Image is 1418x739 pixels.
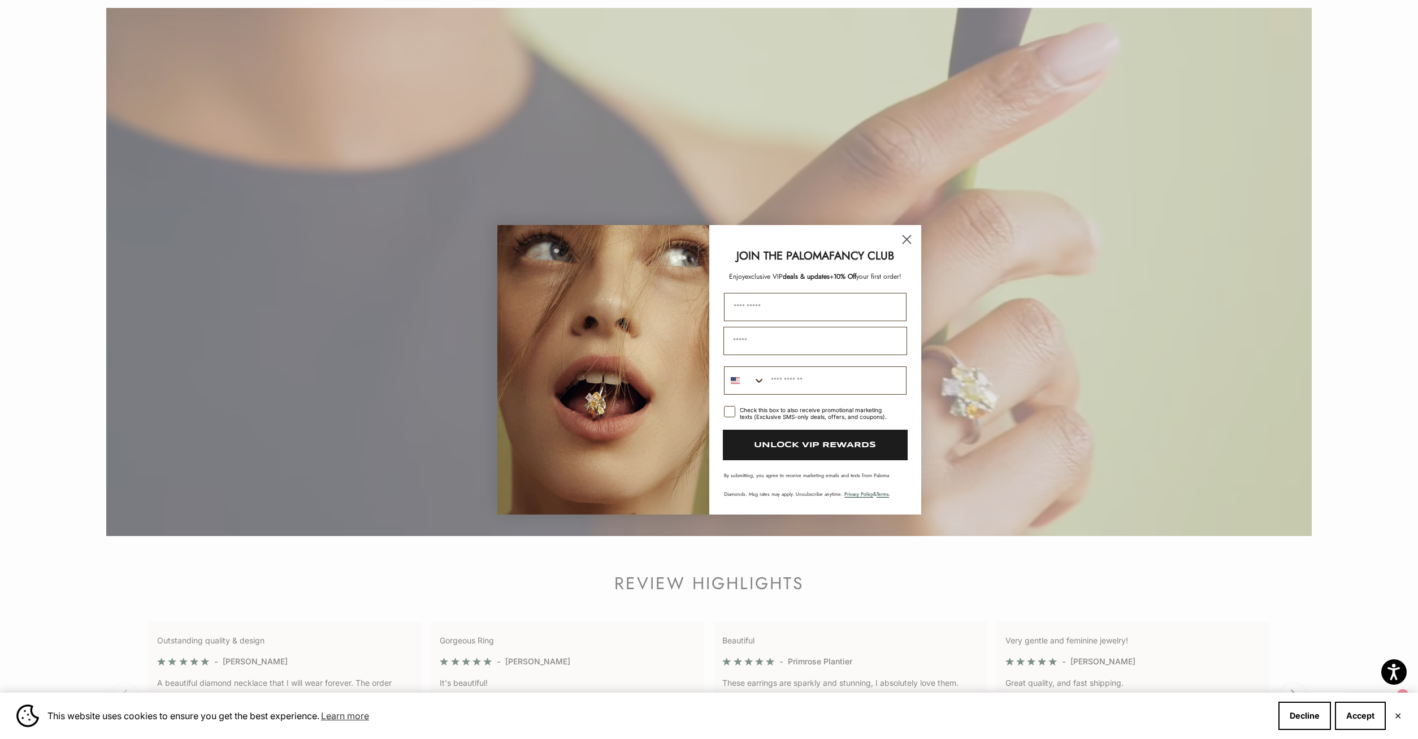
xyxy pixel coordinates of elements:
[736,248,829,264] strong: JOIN THE PALOMA
[16,705,39,727] img: Cookie banner
[765,367,906,394] input: Phone Number
[830,271,901,282] span: + your first order!
[724,293,907,321] input: First Name
[1394,712,1402,719] button: Close
[723,430,908,460] button: UNLOCK VIP REWARDS
[723,327,907,355] input: Email
[745,271,783,282] span: exclusive VIP
[897,230,917,249] button: Close dialog
[745,271,830,282] span: deals & updates
[725,367,765,394] button: Search Countries
[834,271,856,282] span: 10% Off
[844,490,873,498] a: Privacy Policy
[740,407,893,420] div: Check this box to also receive promotional marketing texts (Exclusive SMS-only deals, offers, and...
[877,490,889,498] a: Terms
[319,707,371,724] a: Learn more
[729,271,745,282] span: Enjoy
[724,472,907,498] p: By submitting, you agree to receive marketing emails and texts from Paloma Diamonds. Msg rates ma...
[1278,702,1331,730] button: Decline
[829,248,894,264] strong: FANCY CLUB
[731,376,740,385] img: United States
[844,490,891,498] span: & .
[47,707,1269,724] span: This website uses cookies to ensure you get the best experience.
[497,225,709,515] img: Loading...
[1335,702,1386,730] button: Accept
